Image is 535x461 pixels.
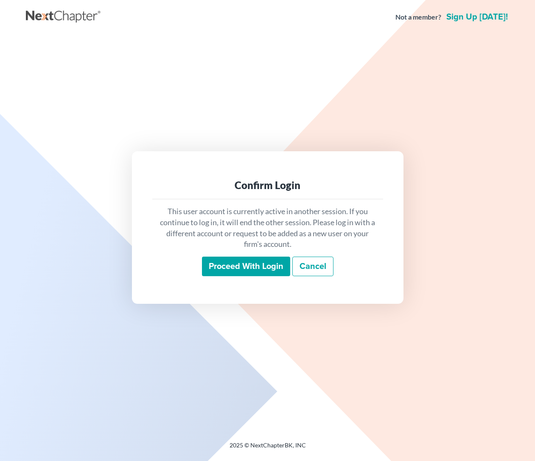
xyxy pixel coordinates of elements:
[292,257,333,276] a: Cancel
[395,12,441,22] strong: Not a member?
[159,178,376,192] div: Confirm Login
[202,257,290,276] input: Proceed with login
[445,13,510,21] a: Sign up [DATE]!
[26,441,510,456] div: 2025 © NextChapterBK, INC
[159,206,376,250] p: This user account is currently active in another session. If you continue to log in, it will end ...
